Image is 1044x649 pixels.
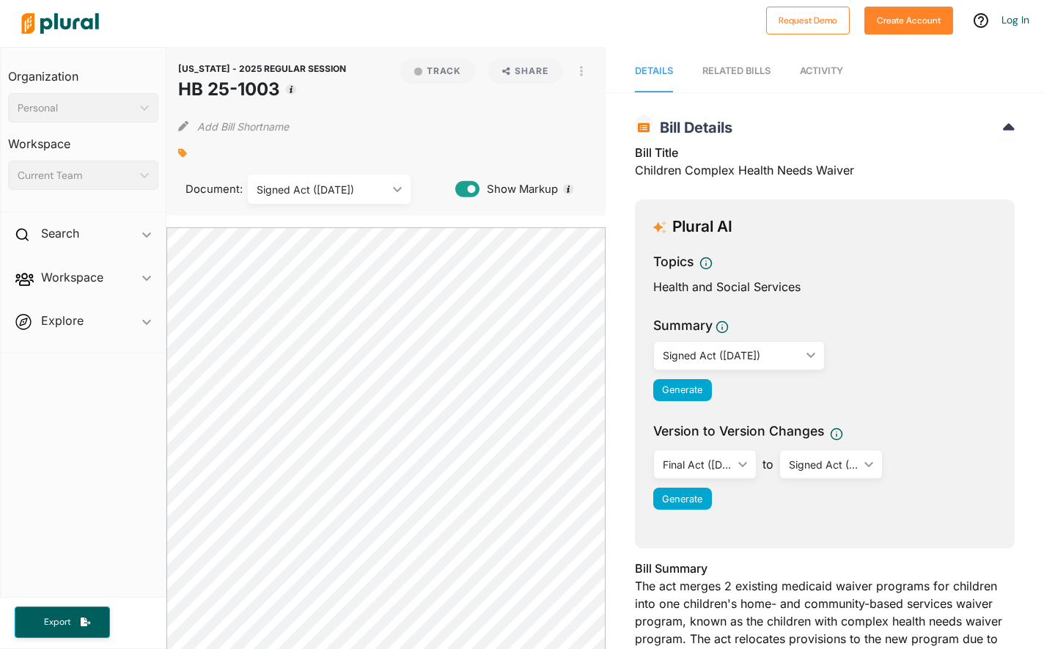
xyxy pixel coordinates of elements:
[789,457,859,472] div: Signed Act ([DATE])
[635,560,1015,577] h3: Bill Summary
[400,59,476,84] button: Track
[18,100,134,116] div: Personal
[766,12,850,27] a: Request Demo
[488,59,563,84] button: Share
[482,59,569,84] button: Share
[178,142,187,164] div: Add tags
[257,182,387,197] div: Signed Act ([DATE])
[178,63,346,74] span: [US_STATE] - 2025 REGULAR SESSION
[178,76,346,103] h1: HB 25-1003
[653,422,824,441] span: Version to Version Changes
[653,316,713,335] h3: Summary
[653,278,996,296] div: Health and Social Services
[652,119,732,136] span: Bill Details
[864,12,953,27] a: Create Account
[672,218,732,236] h3: Plural AI
[635,65,673,76] span: Details
[702,64,771,78] div: RELATED BILLS
[653,252,694,271] h3: Topics
[479,181,558,197] span: Show Markup
[800,51,843,92] a: Activity
[757,455,779,473] span: to
[663,457,732,472] div: Final Act ([DATE])
[635,144,1015,161] h3: Bill Title
[34,616,81,628] span: Export
[653,379,712,401] button: Generate
[1001,13,1029,26] a: Log In
[18,168,134,183] div: Current Team
[15,606,110,638] button: Export
[864,7,953,34] button: Create Account
[41,225,79,241] h2: Search
[8,122,158,155] h3: Workspace
[662,494,702,505] span: Generate
[178,181,229,197] span: Document:
[8,55,158,87] h3: Organization
[635,51,673,92] a: Details
[653,488,712,510] button: Generate
[800,65,843,76] span: Activity
[662,384,702,395] span: Generate
[635,144,1015,188] div: Children Complex Health Needs Waiver
[702,51,771,92] a: RELATED BILLS
[663,348,801,363] div: Signed Act ([DATE])
[197,114,289,138] button: Add Bill Shortname
[284,83,298,96] div: Tooltip anchor
[766,7,850,34] button: Request Demo
[562,183,575,196] div: Tooltip anchor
